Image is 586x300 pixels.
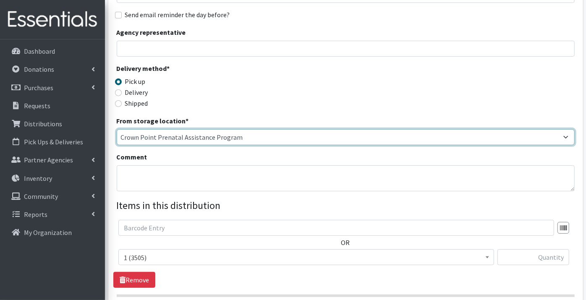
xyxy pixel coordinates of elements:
a: Remove [113,272,155,288]
a: Requests [3,97,102,114]
a: My Organization [3,224,102,241]
legend: Items in this distribution [117,198,575,213]
label: Agency representative [117,27,186,37]
p: My Organization [24,228,72,237]
legend: Delivery method [117,63,231,76]
p: Requests [24,102,50,110]
input: Barcode Entry [118,220,554,236]
a: Reports [3,206,102,223]
label: Delivery [125,87,148,97]
a: Community [3,188,102,205]
label: Shipped [125,98,148,108]
a: Partner Agencies [3,151,102,168]
p: Partner Agencies [24,156,73,164]
p: Inventory [24,174,52,183]
img: HumanEssentials [3,5,102,34]
a: Distributions [3,115,102,132]
p: Dashboard [24,47,55,55]
span: 1 (3505) [118,249,494,265]
abbr: required [167,64,170,73]
p: Community [24,192,58,201]
label: From storage location [117,116,189,126]
p: Distributions [24,120,62,128]
a: Dashboard [3,43,102,60]
label: Comment [117,152,147,162]
p: Donations [24,65,54,73]
a: Inventory [3,170,102,187]
span: 1 (3505) [124,252,489,263]
p: Pick Ups & Deliveries [24,138,83,146]
a: Donations [3,61,102,78]
label: Pick up [125,76,146,86]
label: OR [341,237,350,248]
a: Pick Ups & Deliveries [3,133,102,150]
p: Reports [24,210,47,219]
label: Send email reminder the day before? [125,10,230,20]
abbr: required [186,117,189,125]
a: Purchases [3,79,102,96]
p: Purchases [24,83,53,92]
input: Quantity [497,249,569,265]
